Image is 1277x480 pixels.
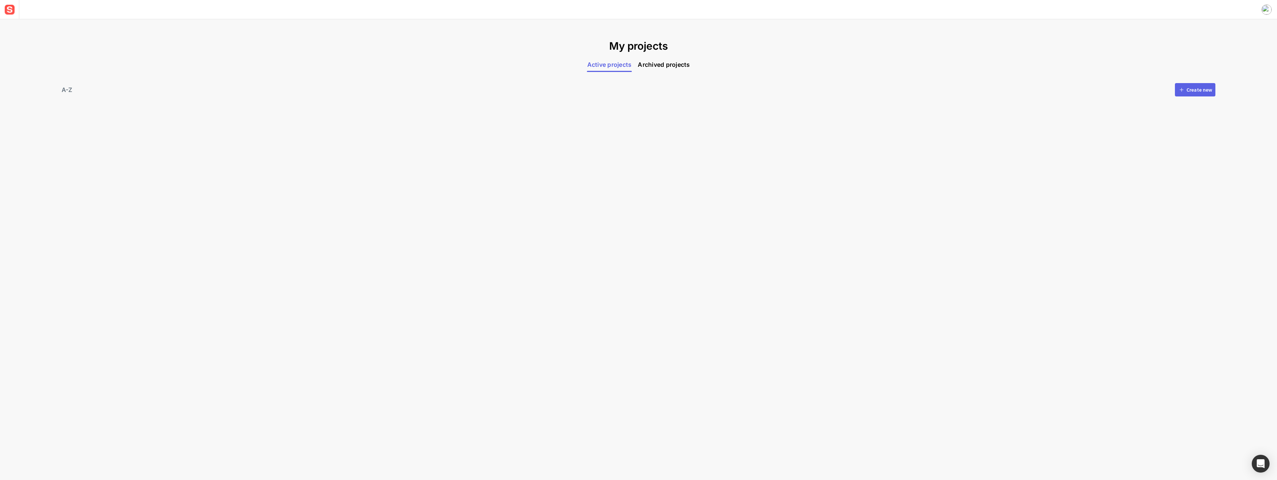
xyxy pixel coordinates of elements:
[1252,455,1270,473] div: Open Intercom Messenger
[3,3,16,16] img: sensat
[638,60,690,69] span: Archived projects
[1175,83,1215,96] button: Create new
[609,40,668,53] h1: My projects
[587,60,632,69] span: Active projects
[62,85,72,94] div: A-Z
[1186,87,1212,92] div: Create new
